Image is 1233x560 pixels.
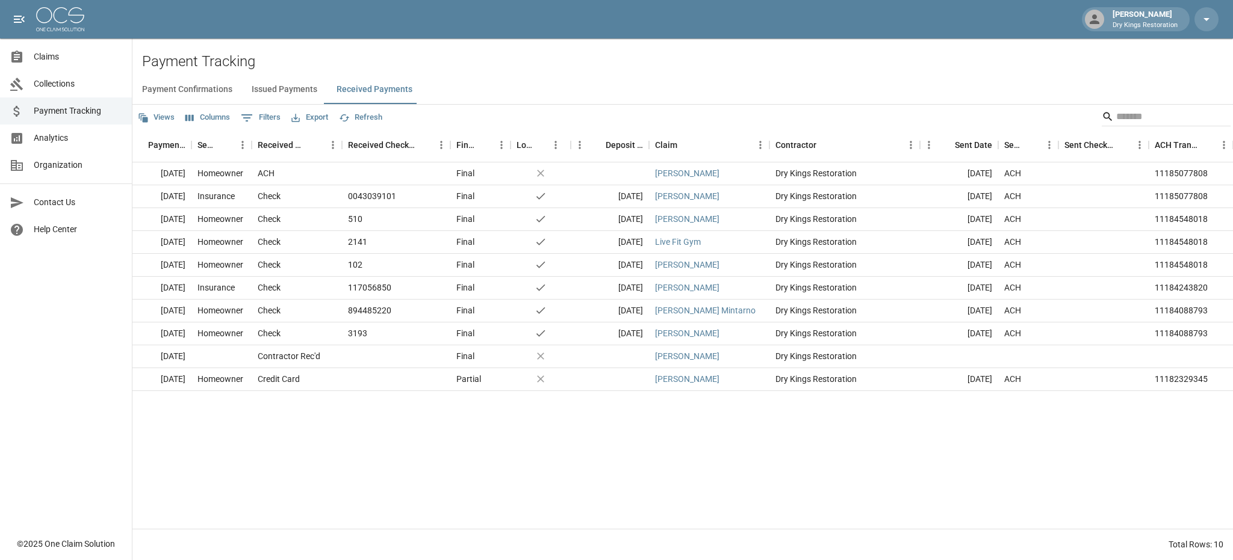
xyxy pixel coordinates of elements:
[1004,259,1021,271] div: ACH
[113,185,191,208] div: [DATE]
[197,327,243,339] div: Homeowner
[217,137,234,153] button: Sort
[571,185,649,208] div: [DATE]
[920,368,998,391] div: [DATE]
[415,137,432,153] button: Sort
[34,223,122,236] span: Help Center
[571,208,649,231] div: [DATE]
[655,282,719,294] a: [PERSON_NAME]
[655,236,701,248] a: Live Fit Gym
[476,137,492,153] button: Sort
[492,136,511,154] button: Menu
[132,75,1233,104] div: dynamic tabs
[571,128,649,162] div: Deposit Date
[113,208,191,231] div: [DATE]
[258,259,281,271] div: Check
[920,254,998,277] div: [DATE]
[1102,107,1231,129] div: Search
[242,75,327,104] button: Issued Payments
[1004,190,1021,202] div: ACH
[197,259,243,271] div: Homeowner
[998,128,1058,162] div: Sent Method
[769,345,920,368] div: Dry Kings Restoration
[342,128,450,162] div: Received Check Number
[258,373,300,385] div: Credit Card
[769,185,920,208] div: Dry Kings Restoration
[258,236,281,248] div: Check
[920,136,938,154] button: Menu
[571,322,649,345] div: [DATE]
[197,282,235,294] div: Insurance
[34,132,122,144] span: Analytics
[34,105,122,117] span: Payment Tracking
[1004,327,1021,339] div: ACH
[36,7,84,31] img: ocs-logo-white-transparent.png
[1155,304,1208,316] div: 11184088793
[1114,137,1131,153] button: Sort
[456,327,474,339] div: Final
[258,350,320,362] div: Contractor Rec'd
[571,231,649,254] div: [DATE]
[456,259,474,271] div: Final
[655,327,719,339] a: [PERSON_NAME]
[769,128,920,162] div: Contractor
[1004,282,1021,294] div: ACH
[238,108,284,128] button: Show filters
[348,282,391,294] div: 117056850
[1215,136,1233,154] button: Menu
[113,368,191,391] div: [DATE]
[7,7,31,31] button: open drawer
[348,304,391,316] div: 894485220
[327,75,422,104] button: Received Payments
[258,190,281,202] div: Check
[655,128,677,162] div: Claim
[1004,304,1021,316] div: ACH
[1155,373,1208,385] div: 11182329345
[1131,136,1149,154] button: Menu
[1155,236,1208,248] div: 11184548018
[769,368,920,391] div: Dry Kings Restoration
[113,254,191,277] div: [DATE]
[258,304,281,316] div: Check
[456,190,474,202] div: Final
[655,167,719,179] a: [PERSON_NAME]
[655,350,719,362] a: [PERSON_NAME]
[920,322,998,345] div: [DATE]
[197,128,217,162] div: Sender
[142,53,1233,70] h2: Payment Tracking
[34,51,122,63] span: Claims
[1004,213,1021,225] div: ACH
[456,350,474,362] div: Final
[1155,259,1208,271] div: 11184548018
[348,213,362,225] div: 510
[920,300,998,322] div: [DATE]
[1169,538,1223,550] div: Total Rows: 10
[456,373,481,385] div: Partial
[113,231,191,254] div: [DATE]
[182,108,233,127] button: Select columns
[348,190,396,202] div: 0043039101
[920,128,998,162] div: Sent Date
[517,128,533,162] div: Lockbox
[197,373,243,385] div: Homeowner
[197,236,243,248] div: Homeowner
[571,136,589,154] button: Menu
[1004,167,1021,179] div: ACH
[816,137,833,153] button: Sort
[1155,213,1208,225] div: 11184548018
[1004,128,1023,162] div: Sent Method
[902,136,920,154] button: Menu
[920,208,998,231] div: [DATE]
[17,538,115,550] div: © 2025 One Claim Solution
[655,304,756,316] a: [PERSON_NAME] Mintarno
[432,136,450,154] button: Menu
[113,322,191,345] div: [DATE]
[1064,128,1114,162] div: Sent Check Number
[348,327,367,339] div: 3193
[34,196,122,209] span: Contact Us
[288,108,331,127] button: Export
[1040,136,1058,154] button: Menu
[113,128,191,162] div: Payment Date
[769,162,920,185] div: Dry Kings Restoration
[1155,128,1198,162] div: ACH Transaction #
